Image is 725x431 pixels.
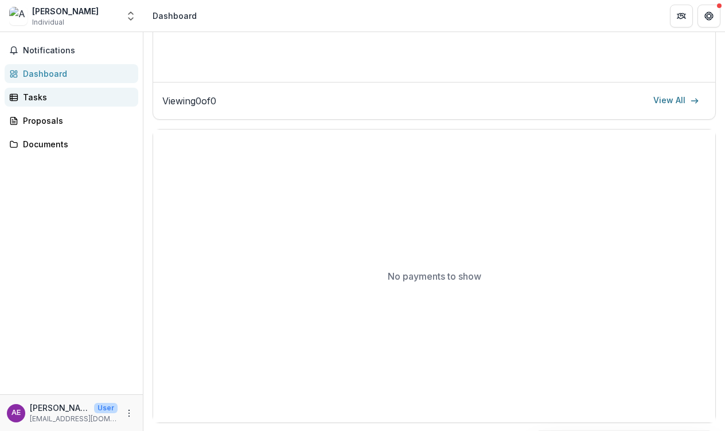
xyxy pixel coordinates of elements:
[23,138,129,150] div: Documents
[670,5,693,28] button: Partners
[30,414,118,424] p: [EMAIL_ADDRESS][DOMAIN_NAME]
[5,111,138,130] a: Proposals
[5,135,138,154] a: Documents
[5,41,138,60] button: Notifications
[122,406,136,420] button: More
[32,5,99,17] div: [PERSON_NAME]
[5,64,138,83] a: Dashboard
[94,403,118,413] p: User
[153,10,197,22] div: Dashboard
[123,5,139,28] button: Open entity switcher
[9,7,28,25] img: Anna Elder
[30,402,89,414] p: [PERSON_NAME]
[697,5,720,28] button: Get Help
[23,68,129,80] div: Dashboard
[162,94,216,108] p: Viewing 0 of 0
[23,115,129,127] div: Proposals
[646,92,706,110] a: View All
[148,7,201,24] nav: breadcrumb
[5,88,138,107] a: Tasks
[11,409,21,417] div: Anna Elder
[32,17,64,28] span: Individual
[153,130,715,423] div: No payments to show
[23,91,129,103] div: Tasks
[23,46,134,56] span: Notifications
